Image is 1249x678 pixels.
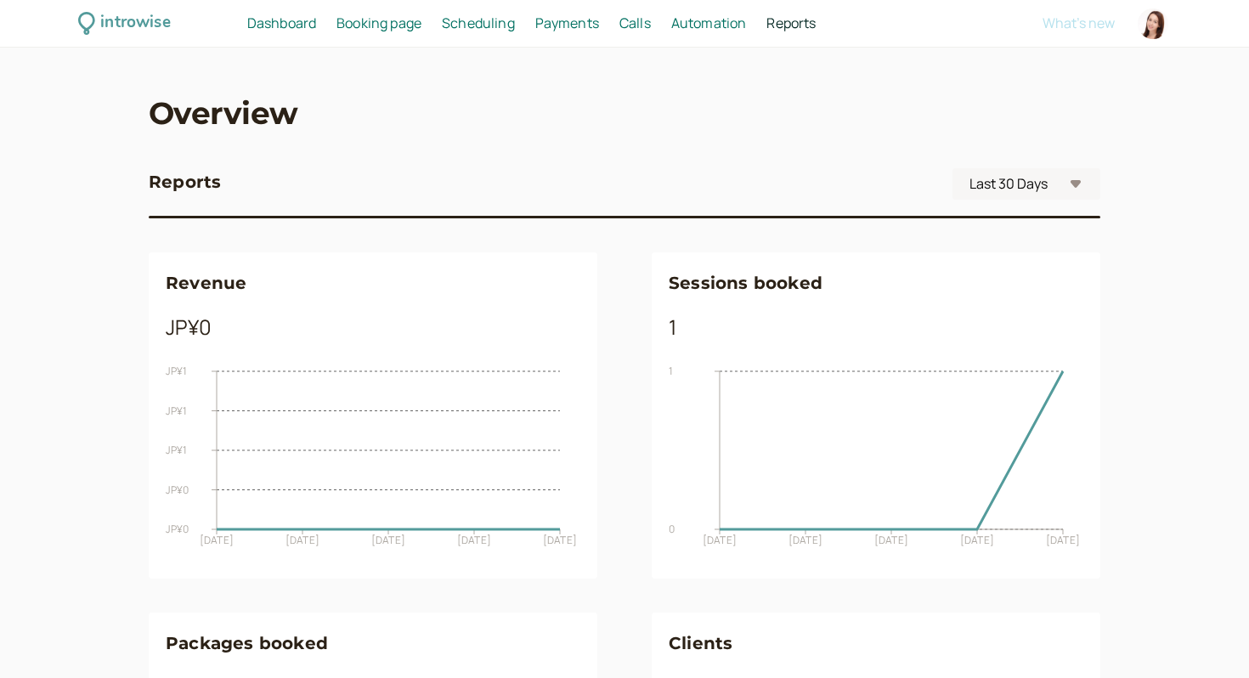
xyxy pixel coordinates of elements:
div: 1 [669,311,1083,344]
tspan: [DATE] [788,532,822,546]
tspan: [DATE] [371,532,405,546]
text: JP¥1 [166,403,188,417]
h3: Revenue [166,269,580,297]
tspan: [DATE] [457,532,491,546]
text: JP¥1 [166,443,188,457]
tspan: [DATE] [543,532,577,546]
span: Automation [671,14,747,32]
a: Scheduling [442,13,515,35]
a: introwise [78,10,171,37]
iframe: Chat Widget [1164,596,1249,678]
tspan: [DATE] [874,532,908,546]
button: What's new [1043,15,1115,31]
a: Account [1135,6,1171,42]
a: Overview [149,92,297,134]
h3: Clients [669,630,1083,657]
text: JP¥0 [166,522,189,536]
h3: Sessions booked [669,269,1083,297]
tspan: [DATE] [960,532,994,546]
a: Dashboard [247,13,316,35]
span: Scheduling [442,14,515,32]
span: Dashboard [247,14,316,32]
tspan: [DATE] [1046,532,1080,546]
span: What's new [1043,14,1115,32]
a: Reports [766,13,816,35]
tspan: [DATE] [200,532,234,546]
div: introwise [100,10,170,37]
span: Calls [619,14,651,32]
a: Payments [535,13,599,35]
text: JP¥1 [166,364,188,378]
div: Sessions Booked Chart [669,358,1083,562]
div: Revenue Chart [166,358,580,562]
h3: Packages booked [166,630,580,657]
a: Calls [619,13,651,35]
a: Automation [671,13,747,35]
tspan: [DATE] [285,532,319,546]
span: Reports [766,14,816,32]
span: Booking page [336,14,421,32]
h3: Reports [149,168,221,195]
div: JP¥0 [166,311,580,344]
span: Payments [535,14,599,32]
text: JP¥0 [166,482,189,496]
text: 0 [669,522,675,536]
a: Booking page [336,13,421,35]
text: 1 [669,364,673,378]
tspan: [DATE] [703,532,737,546]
